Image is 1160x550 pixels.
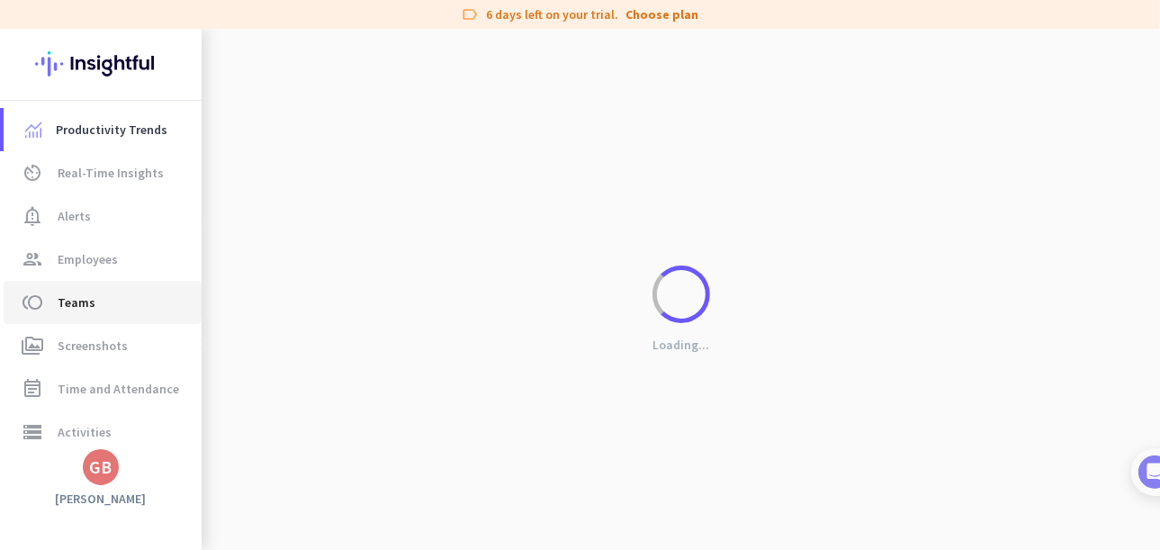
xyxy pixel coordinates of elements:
[35,29,166,99] img: Insightful logo
[56,119,167,140] span: Productivity Trends
[90,458,112,476] div: GB
[22,248,43,270] i: group
[4,281,202,324] a: tollTeams
[626,5,699,23] a: Choose plan
[4,324,202,367] a: perm_mediaScreenshots
[58,162,164,184] span: Real-Time Insights
[22,421,43,443] i: storage
[58,335,128,356] span: Screenshots
[58,205,91,227] span: Alerts
[4,410,202,454] a: storageActivities
[58,248,118,270] span: Employees
[22,335,43,356] i: perm_media
[25,122,41,138] img: menu-item
[22,205,43,227] i: notification_important
[22,378,43,400] i: event_note
[22,162,43,184] i: av_timer
[652,337,709,353] p: Loading...
[58,378,179,400] span: Time and Attendance
[58,292,95,313] span: Teams
[4,151,202,194] a: av_timerReal-Time Insights
[4,367,202,410] a: event_noteTime and Attendance
[4,194,202,238] a: notification_importantAlerts
[462,5,480,23] i: label
[22,292,43,313] i: toll
[58,421,112,443] span: Activities
[4,238,202,281] a: groupEmployees
[4,108,202,151] a: menu-itemProductivity Trends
